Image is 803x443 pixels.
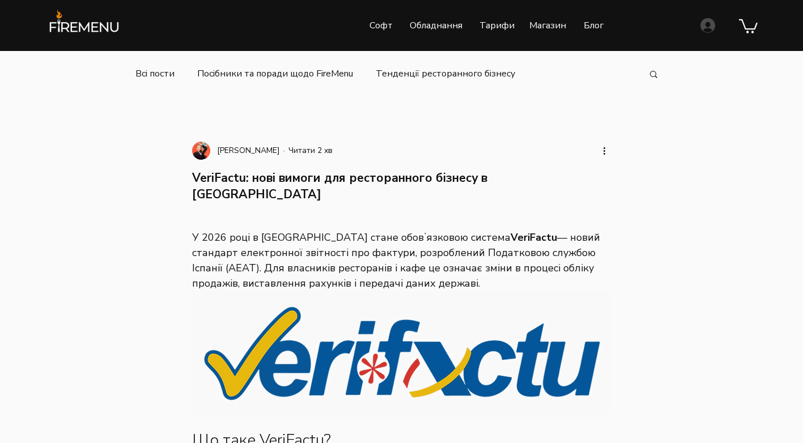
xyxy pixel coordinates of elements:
[288,145,333,156] span: Читати 2 хв
[511,231,557,244] span: VeriFactu
[134,51,637,96] nav: Блог
[192,170,611,203] h1: VeriFactu: нові вимоги для ресторанного бізнесу в [GEOGRAPHIC_DATA]
[192,291,611,416] img: verifactu logo
[404,11,468,40] p: Обладнання
[361,11,401,40] a: Софт
[192,231,511,244] span: У 2026 році в [GEOGRAPHIC_DATA] стане обовʼязковою система
[45,8,123,41] img: Логотип FireMenu
[575,11,612,40] a: Блог
[471,11,521,40] a: Тарифи
[192,231,603,290] span: — новий стандарт електронної звітності про фактури, розроблений Податковою службою Іспанії (AEAT)...
[401,11,471,40] a: Обладнання
[521,11,575,40] a: Магазин
[292,11,612,40] nav: Сайт
[474,11,520,40] p: Тарифи
[524,11,572,40] p: Магазин
[197,67,353,80] a: Посібники та поради щодо FireMenu
[376,67,515,80] a: Тенденції ресторанного бізнесу
[364,11,398,40] p: Софт
[578,11,609,40] p: Блог
[648,69,659,78] div: Пошук
[598,144,611,157] button: Інші дії
[135,67,175,80] a: Всі пости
